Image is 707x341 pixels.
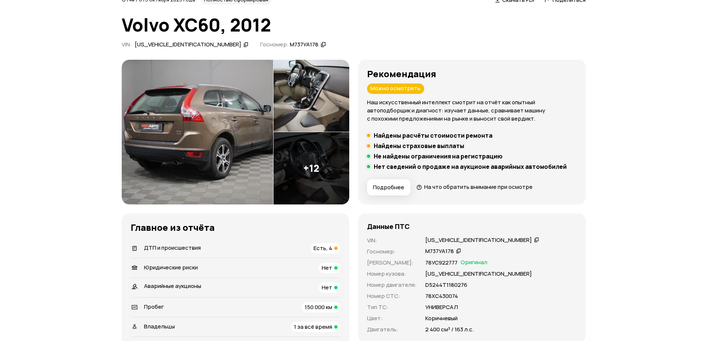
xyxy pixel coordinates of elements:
div: М737УА178 [290,41,318,49]
p: Номер двигателя : [367,281,416,289]
p: 78УС922777 [425,259,458,267]
h3: Рекомендация [367,69,577,79]
div: [US_VEHICLE_IDENTIFICATION_NUMBER] [135,41,241,49]
span: Аварийные аукционы [144,282,201,290]
span: VIN : [122,40,132,48]
p: VIN : [367,236,416,245]
span: 1 за всё время [294,323,332,331]
span: Пробег [144,303,164,311]
p: Госномер : [367,247,416,256]
p: [PERSON_NAME] : [367,259,416,267]
p: Номер СТС : [367,292,416,300]
p: Цвет : [367,314,416,322]
div: М737УА178 [425,247,454,255]
h5: Найдены расчёты стоимости ремонта [374,132,492,139]
span: Нет [322,264,332,272]
span: 150 000 км [305,303,332,311]
span: На что обратить внимание при осмотре [424,183,533,191]
p: Наш искусственный интеллект смотрит на отчёт как опытный автоподборщик и диагност: изучает данные... [367,98,577,123]
p: Тип ТС : [367,303,416,311]
span: ДТП и происшествия [144,244,201,252]
h5: Нет сведений о продаже на аукционе аварийных автомобилей [374,163,567,170]
span: Подробнее [373,184,404,191]
div: Можно осмотреть [367,83,424,94]
h3: Главное из отчёта [131,222,340,233]
h5: Не найдены ограничения на регистрацию [374,153,503,160]
p: 78ХС430074 [425,292,458,300]
button: Подробнее [367,179,410,196]
span: Госномер: [260,40,289,48]
h5: Найдены страховые выплаты [374,142,464,150]
h4: Данные ПТС [367,222,410,230]
p: 2 400 см³ / 163 л.с. [425,325,474,334]
span: Есть, 4 [314,244,332,252]
a: На что обратить внимание при осмотре [416,183,533,191]
p: Коричневый [425,314,458,322]
p: УНИВЕРСАЛ [425,303,458,311]
p: D5244Т1180276 [425,281,467,289]
p: Номер кузова : [367,270,416,278]
span: Нет [322,283,332,291]
span: Оригинал [461,259,487,267]
div: [US_VEHICLE_IDENTIFICATION_NUMBER] [425,236,532,244]
span: Владельцы [144,322,175,330]
p: [US_VEHICLE_IDENTIFICATION_NUMBER] [425,270,532,278]
p: Двигатель : [367,325,416,334]
h1: Volvo XC60, 2012 [122,15,586,35]
span: Юридические риски [144,263,198,271]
